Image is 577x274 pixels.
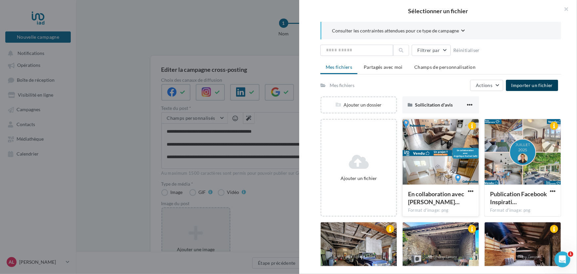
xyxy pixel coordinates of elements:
button: Filtrer par [412,45,451,56]
span: Publication Facebook Inspiration Mood Automne montage photo moderne orange beige [490,190,547,206]
div: Format d'image: png [408,207,474,213]
div: Ajouter un dossier [321,102,396,108]
div: Format d'image: png [490,207,556,213]
iframe: Intercom live chat [555,251,570,267]
h2: Sélectionner un fichier [310,8,566,14]
div: Ajouter un fichier [324,175,393,182]
span: En collaboration avec Angelique Rochat Safti [408,190,464,206]
button: Actions [470,80,503,91]
button: Réinitialiser [451,46,482,54]
span: 1 [568,251,573,257]
span: Mes fichiers [326,64,352,70]
span: Importer un fichier [511,82,553,88]
button: Consulter les contraintes attendues pour ce type de campagne [332,27,465,35]
span: Champs de personnalisation [414,64,475,70]
span: Partagés avec moi [364,64,403,70]
button: Importer un fichier [506,80,558,91]
span: Consulter les contraintes attendues pour ce type de campagne [332,27,459,34]
span: Actions [476,82,492,88]
div: Mes fichiers [330,82,354,89]
span: Sollicitation d'avis [415,102,453,108]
